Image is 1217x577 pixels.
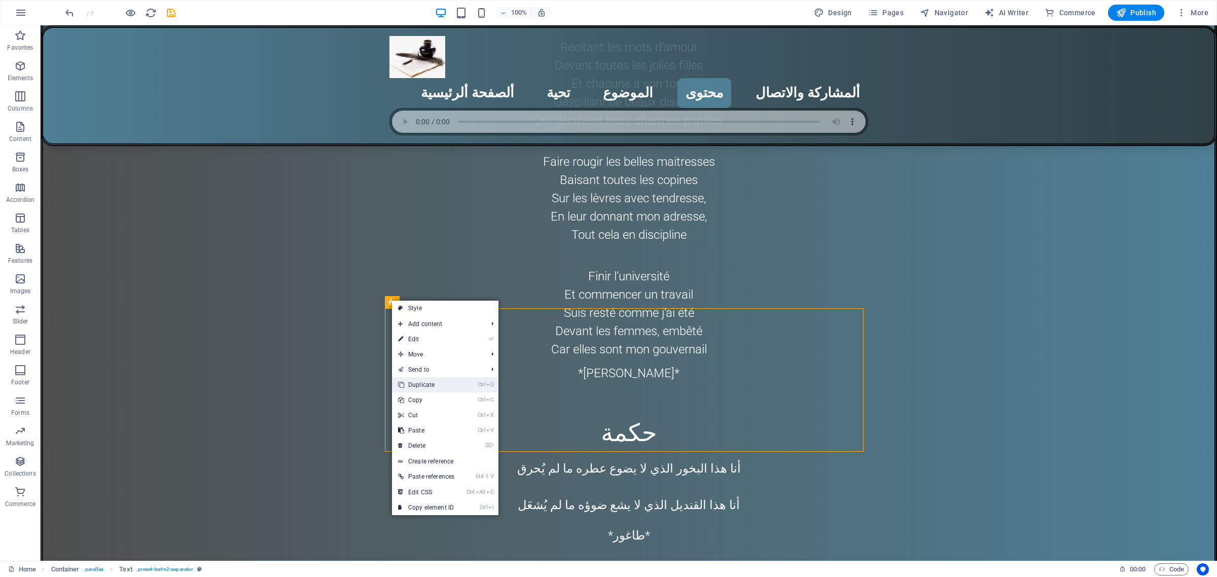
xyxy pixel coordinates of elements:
[810,5,856,21] div: Design (Ctrl+Alt+Y)
[1154,563,1189,575] button: Code
[5,470,35,478] p: Collections
[392,423,460,438] a: CtrlVPaste
[63,7,76,19] button: undo
[495,7,531,19] button: 100%
[478,396,486,403] i: Ctrl
[10,287,31,295] p: Images
[1045,8,1096,18] span: Commerce
[392,454,498,469] a: Create reference
[392,469,460,484] a: Ctrl⇧VPaste references
[136,563,193,575] span: . preset-text-v2-separator
[392,392,460,408] a: CtrlCCopy
[467,489,475,495] i: Ctrl
[64,7,76,19] i: Undo: Change text (Ctrl+Z)
[864,5,908,21] button: Pages
[8,563,36,575] a: Click to cancel selection. Double-click to open Pages
[490,473,493,480] i: V
[51,563,202,575] nav: breadcrumb
[868,8,904,18] span: Pages
[392,347,483,362] span: Move
[392,438,460,453] a: ⌦Delete
[119,563,132,575] span: Click to select. Double-click to edit
[486,396,493,403] i: C
[392,316,483,332] span: Add content
[6,439,34,447] p: Marketing
[392,377,460,392] a: CtrlDDuplicate
[1119,563,1146,575] h6: Session time
[810,5,856,21] button: Design
[1176,8,1208,18] span: More
[485,442,493,449] i: ⌦
[8,74,33,82] p: Elements
[392,408,460,423] a: CtrlXCut
[197,566,202,572] i: This element is a customizable preset
[486,412,493,418] i: X
[814,8,852,18] span: Design
[9,135,31,143] p: Content
[476,473,484,480] i: Ctrl
[1116,8,1156,18] span: Publish
[51,563,80,575] span: Click to select. Double-click to edit
[11,409,29,417] p: Forms
[478,427,486,434] i: Ctrl
[485,473,489,480] i: ⇧
[480,504,488,511] i: Ctrl
[6,196,34,204] p: Accordion
[165,7,177,19] i: Save (Ctrl+S)
[1130,563,1146,575] span: 00 00
[12,165,29,173] p: Boxes
[165,7,177,19] button: save
[920,8,968,18] span: Navigator
[478,381,486,388] i: Ctrl
[1197,563,1209,575] button: Usercentrics
[916,5,972,21] button: Navigator
[392,485,460,500] a: CtrlAltCEdit CSS
[511,7,527,19] h6: 100%
[488,504,493,511] i: I
[13,317,28,326] p: Slider
[478,412,486,418] i: Ctrl
[980,5,1032,21] button: AI Writer
[11,226,29,234] p: Tables
[145,7,157,19] button: reload
[392,500,460,515] a: CtrlICopy element ID
[11,378,29,386] p: Footer
[145,7,157,19] i: Reload page
[537,8,546,17] i: On resize automatically adjust zoom level to fit chosen device.
[984,8,1028,18] span: AI Writer
[8,257,32,265] p: Features
[7,44,33,52] p: Favorites
[124,7,136,19] button: Click here to leave preview mode and continue editing
[1137,565,1138,573] span: :
[392,332,460,347] a: ⏎Edit
[83,563,103,575] span: . parallax
[1159,563,1184,575] span: Code
[1108,5,1164,21] button: Publish
[486,489,493,495] i: C
[10,348,30,356] p: Header
[392,362,483,377] a: Send to
[476,489,486,495] i: Alt
[486,381,493,388] i: D
[392,301,498,316] a: Style
[1172,5,1212,21] button: More
[1041,5,1100,21] button: Commerce
[5,500,35,508] p: Commerce
[486,427,493,434] i: V
[8,104,33,113] p: Columns
[489,336,493,342] i: ⏎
